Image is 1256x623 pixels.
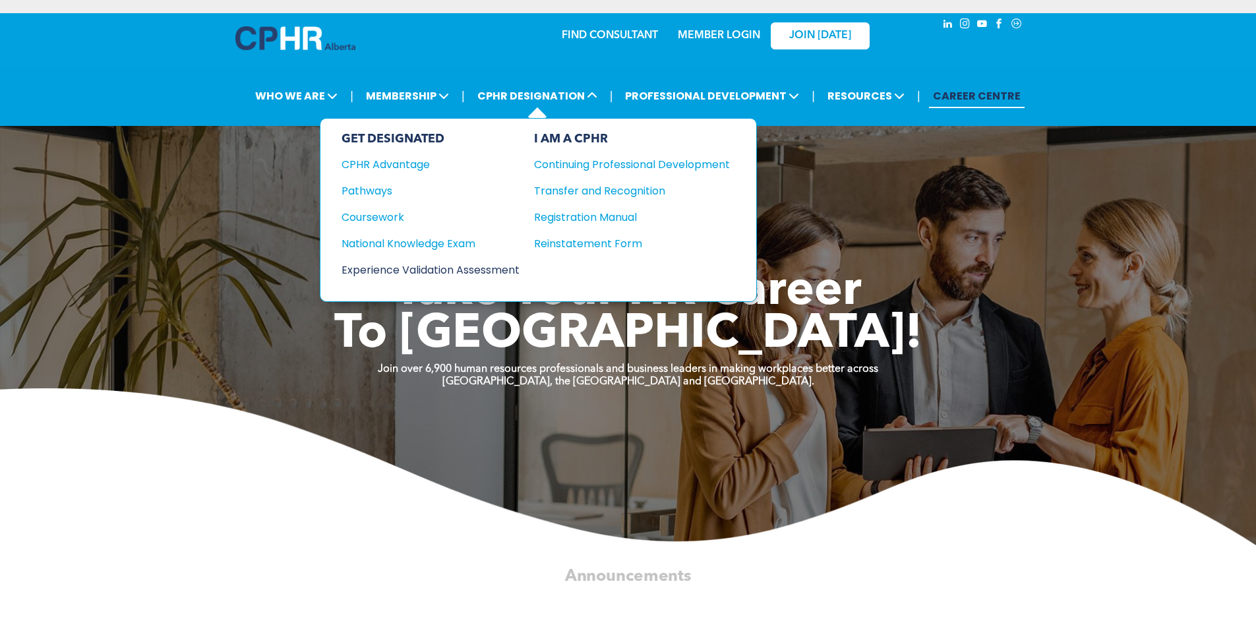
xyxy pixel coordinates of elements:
a: FIND CONSULTANT [562,30,658,41]
a: Registration Manual [534,209,730,225]
div: National Knowledge Exam [342,235,502,252]
a: linkedin [941,16,955,34]
li: | [812,82,815,109]
a: Coursework [342,209,520,225]
li: | [462,82,465,109]
div: Registration Manual [534,209,710,225]
li: | [350,82,353,109]
div: Transfer and Recognition [534,183,710,199]
div: CPHR Advantage [342,156,502,173]
div: Reinstatement Form [534,235,710,252]
span: MEMBERSHIP [362,84,453,108]
span: Announcements [565,568,692,584]
li: | [610,82,613,109]
a: facebook [992,16,1007,34]
div: Pathways [342,183,502,199]
span: To [GEOGRAPHIC_DATA]! [334,311,922,359]
a: Experience Validation Assessment [342,262,520,278]
a: MEMBER LOGIN [678,30,760,41]
a: CPHR Advantage [342,156,520,173]
strong: Join over 6,900 human resources professionals and business leaders in making workplaces better ac... [378,364,878,374]
a: Pathways [342,183,520,199]
span: PROFESSIONAL DEVELOPMENT [621,84,803,108]
div: Continuing Professional Development [534,156,710,173]
span: WHO WE ARE [251,84,342,108]
span: CPHR DESIGNATION [473,84,601,108]
a: youtube [975,16,990,34]
span: RESOURCES [823,84,909,108]
a: National Knowledge Exam [342,235,520,252]
a: instagram [958,16,972,34]
a: Continuing Professional Development [534,156,730,173]
span: JOIN [DATE] [789,30,851,42]
a: Transfer and Recognition [534,183,730,199]
div: Experience Validation Assessment [342,262,502,278]
a: CAREER CENTRE [929,84,1025,108]
li: | [917,82,920,109]
a: Social network [1009,16,1024,34]
strong: [GEOGRAPHIC_DATA], the [GEOGRAPHIC_DATA] and [GEOGRAPHIC_DATA]. [442,376,814,387]
div: Coursework [342,209,502,225]
div: GET DESIGNATED [342,132,520,146]
a: JOIN [DATE] [771,22,870,49]
div: I AM A CPHR [534,132,730,146]
a: Reinstatement Form [534,235,730,252]
img: A blue and white logo for cp alberta [235,26,355,50]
